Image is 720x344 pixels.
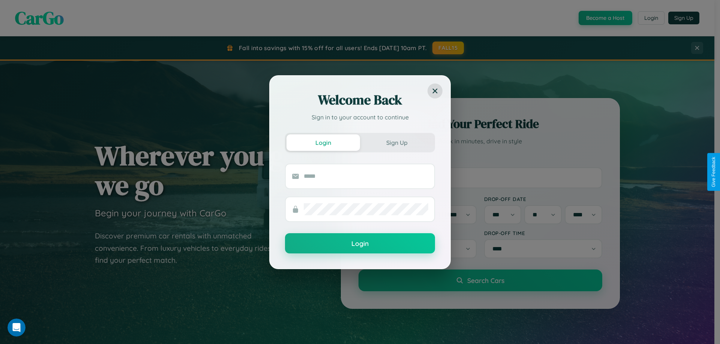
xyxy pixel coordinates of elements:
[285,91,435,109] h2: Welcome Back
[711,157,716,187] div: Give Feedback
[285,113,435,122] p: Sign in to your account to continue
[7,319,25,337] iframe: Intercom live chat
[285,233,435,253] button: Login
[360,134,433,151] button: Sign Up
[286,134,360,151] button: Login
